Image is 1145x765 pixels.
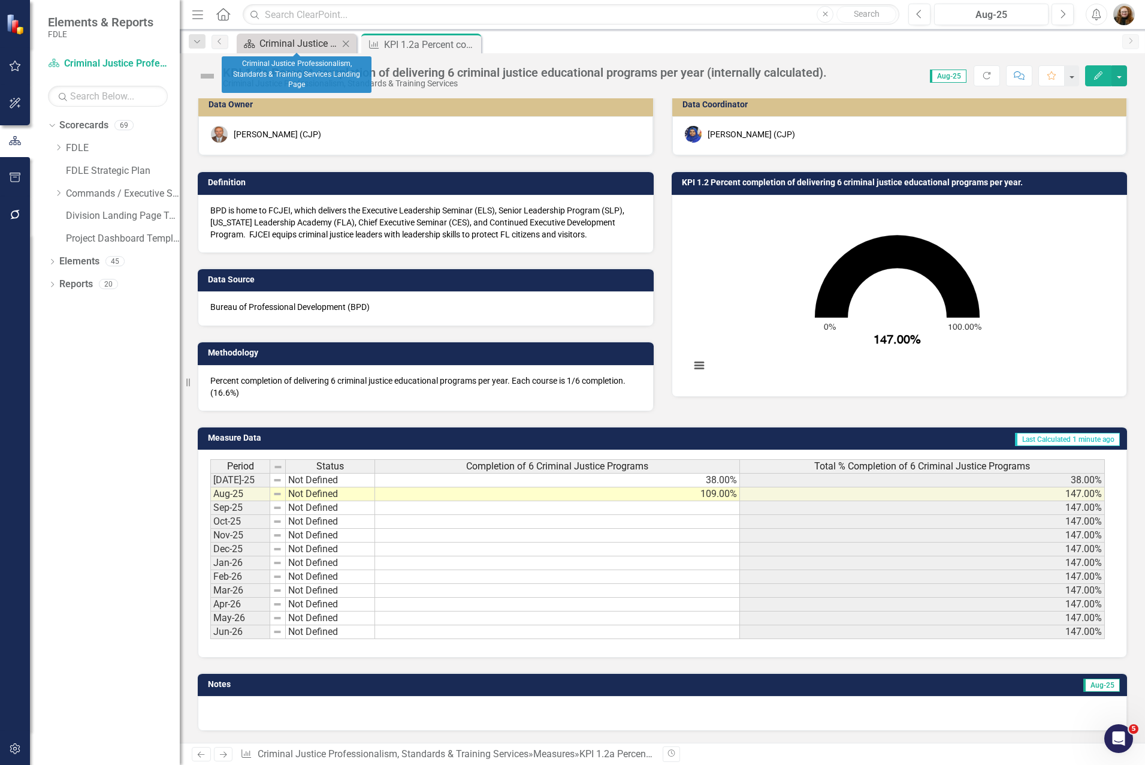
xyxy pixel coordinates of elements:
td: Nov-25 [210,529,270,543]
td: 147.00% [740,625,1105,639]
img: 8DAGhfEEPCf229AAAAAElFTkSuQmCC [273,503,282,513]
text: 147.00% [874,335,921,347]
td: Not Defined [286,584,375,598]
button: View chart menu, Chart [691,357,708,374]
img: 8DAGhfEEPCf229AAAAAElFTkSuQmCC [273,462,283,472]
td: Not Defined [286,487,375,501]
span: Total % Completion of 6 Criminal Justice Programs [814,461,1030,472]
span: Completion of 6 Criminal Justice Programs [466,461,648,472]
button: Aug-25 [934,4,1049,25]
div: Chart. Highcharts interactive chart. [684,204,1115,384]
small: FDLE [48,29,153,39]
img: 8DAGhfEEPCf229AAAAAElFTkSuQmCC [273,586,282,595]
a: Division Landing Page Template [66,209,180,223]
td: Not Defined [286,501,375,515]
h3: Data Owner [209,100,647,109]
img: 8DAGhfEEPCf229AAAAAElFTkSuQmCC [273,475,282,485]
td: Not Defined [286,598,375,612]
span: Aug-25 [930,70,966,83]
img: 8DAGhfEEPCf229AAAAAElFTkSuQmCC [273,489,282,499]
img: 8DAGhfEEPCf229AAAAAElFTkSuQmCC [273,600,282,609]
div: KPI 1.2a Percent completion of delivering 6 criminal justice educational programs per year (inter... [579,748,1055,760]
span: Elements & Reports [48,15,153,29]
input: Search Below... [48,86,168,107]
td: Not Defined [286,529,375,543]
span: Aug-25 [1083,679,1120,692]
h3: Notes [208,680,551,689]
a: Elements [59,255,99,269]
td: 147.00% [740,515,1105,529]
td: Not Defined [286,515,375,529]
img: 8DAGhfEEPCf229AAAAAElFTkSuQmCC [273,531,282,540]
iframe: Intercom live chat [1104,724,1133,753]
h3: KPI 1.2 Percent completion of delivering 6 criminal justice educational programs per year. [682,178,1122,187]
td: 147.00% [740,584,1105,598]
td: Not Defined [286,473,375,487]
img: Not Defined [198,67,217,86]
div: Criminal Justice Professionalism, Standards & Training Services [223,79,827,88]
td: Mar-26 [210,584,270,598]
img: Jennifer Siddoway [1113,4,1135,25]
img: 8DAGhfEEPCf229AAAAAElFTkSuQmCC [273,517,282,526]
td: May-26 [210,612,270,625]
td: Dec-25 [210,543,270,556]
a: Criminal Justice Professionalism, Standards & Training Services [258,748,528,760]
img: Somi Akter [685,126,702,143]
a: Reports [59,278,93,291]
td: 109.00% [375,487,740,501]
a: Commands / Executive Support Branch [66,187,180,201]
td: [DATE]-25 [210,473,270,487]
img: ClearPoint Strategy [6,14,27,35]
div: 45 [105,257,125,267]
button: Search [836,6,896,23]
h3: Methodology [208,348,648,357]
text: 0% [824,323,836,332]
img: 8DAGhfEEPCf229AAAAAElFTkSuQmCC [273,627,282,637]
a: Criminal Justice Professionalism, Standards & Training Services Landing Page [240,36,339,51]
td: Apr-26 [210,598,270,612]
h3: Data Source [208,275,648,284]
td: 38.00% [375,473,740,487]
h3: Definition [208,178,648,187]
p: BPD is home to FCJEI, which delivers the Executive Leadership Seminar (ELS), Senior Leadership Pr... [210,204,641,240]
div: Aug-25 [938,8,1044,22]
td: 147.00% [740,543,1105,556]
td: 38.00% [740,473,1105,487]
span: Search [854,9,880,19]
div: KPI 1.2a Percent completion of delivering 6 criminal justice educational programs per year (inter... [223,66,827,79]
td: Jan-26 [210,556,270,570]
span: Period [227,461,254,472]
td: 147.00% [740,570,1105,584]
td: 147.00% [740,501,1105,515]
h3: Data Coordinator [682,100,1121,109]
img: 8DAGhfEEPCf229AAAAAElFTkSuQmCC [273,572,282,582]
div: 20 [99,279,118,290]
div: 69 [114,121,134,131]
span: 5 [1129,724,1138,734]
img: Chris Johnson [211,126,228,143]
td: Oct-25 [210,515,270,529]
td: Aug-25 [210,487,270,501]
path: 147. Total % Completion of 6 Criminal Justice Programs . [815,235,980,318]
td: 147.00% [740,556,1105,570]
span: Last Calculated 1 minute ago [1015,433,1120,446]
div: Criminal Justice Professionalism, Standards & Training Services Landing Page [259,36,339,51]
img: 8DAGhfEEPCf229AAAAAElFTkSuQmCC [273,613,282,623]
h3: Measure Data [208,433,513,442]
img: 8DAGhfEEPCf229AAAAAElFTkSuQmCC [273,544,282,554]
td: Sep-25 [210,501,270,515]
td: 147.00% [740,529,1105,543]
td: Feb-26 [210,570,270,584]
input: Search ClearPoint... [243,4,899,25]
a: Scorecards [59,119,108,132]
td: Not Defined [286,556,375,570]
a: FDLE Strategic Plan [66,164,180,178]
td: Not Defined [286,625,375,639]
td: 147.00% [740,612,1105,625]
a: Project Dashboard Template [66,232,180,246]
p: Percent completion of delivering 6 criminal justice educational programs per year. Each course is... [210,375,641,399]
td: Not Defined [286,612,375,625]
div: » » [240,748,653,761]
td: Jun-26 [210,625,270,639]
